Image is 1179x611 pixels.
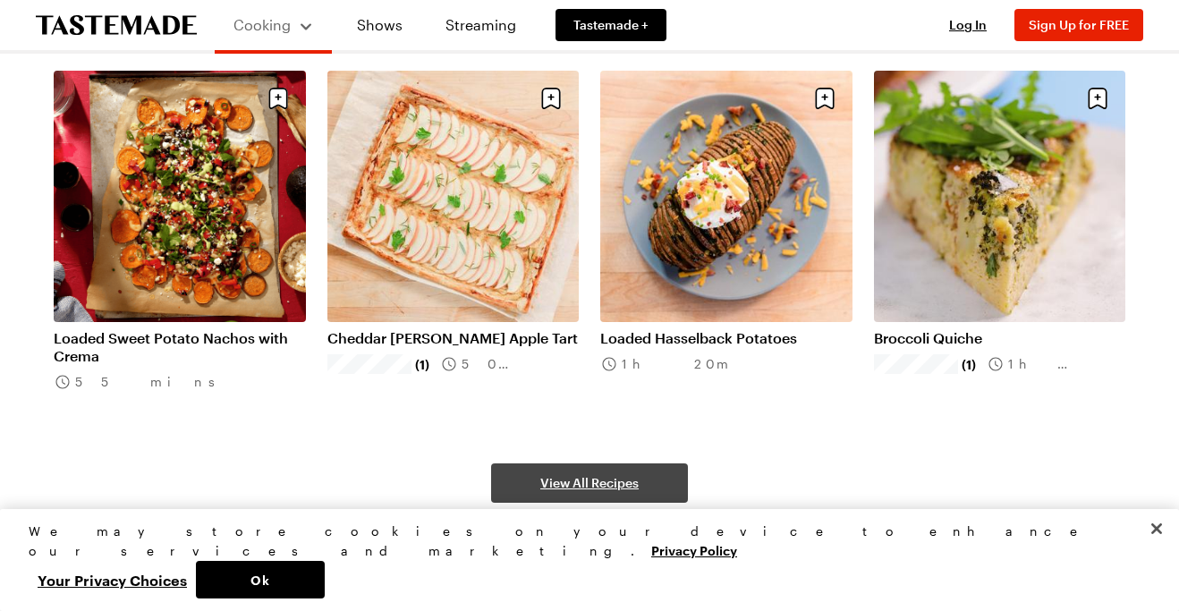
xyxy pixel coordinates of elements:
div: Privacy [29,522,1135,598]
button: Close [1137,509,1176,548]
a: Cheddar [PERSON_NAME] Apple Tart [327,329,580,347]
span: Tastemade + [573,16,649,34]
a: Broccoli Quiche [874,329,1126,347]
a: To Tastemade Home Page [36,15,197,36]
a: Loaded Hasselback Potatoes [600,329,852,347]
a: Loaded Sweet Potato Nachos with Crema [54,329,306,365]
div: We may store cookies on your device to enhance our services and marketing. [29,522,1135,561]
span: Cooking [233,16,291,33]
button: Save recipe [1081,81,1115,115]
button: Ok [196,561,325,598]
button: Log In [932,16,1004,34]
button: Cooking [233,7,314,43]
button: Save recipe [534,81,568,115]
a: View All Recipes [491,463,688,503]
button: Sign Up for FREE [1014,9,1143,41]
span: View All Recipes [540,474,639,492]
span: Log In [949,17,987,32]
a: Tastemade + [556,9,666,41]
button: Your Privacy Choices [29,561,196,598]
a: More information about your privacy, opens in a new tab [651,541,737,558]
button: Save recipe [261,81,295,115]
button: Save recipe [808,81,842,115]
span: Sign Up for FREE [1029,17,1129,32]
